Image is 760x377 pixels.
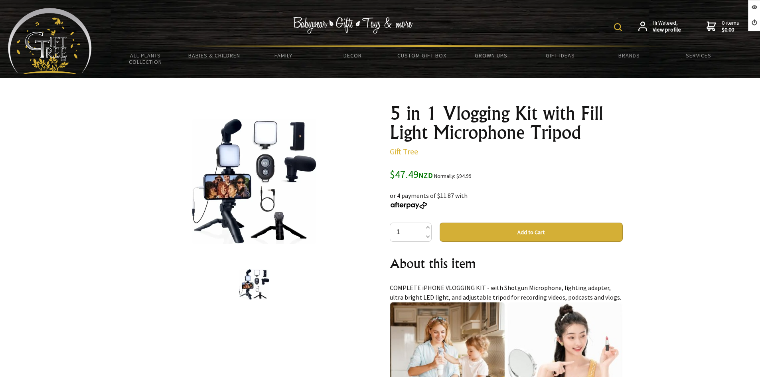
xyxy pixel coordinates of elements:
img: Babywear - Gifts - Toys & more [293,17,413,34]
a: Services [664,47,733,64]
a: Gift Ideas [525,47,594,64]
small: Normally: $94.99 [434,173,472,180]
img: 5 in 1 Vlogging Kit with Fill Light Microphone Tripod [239,269,269,300]
img: Babyware - Gifts - Toys and more... [8,8,92,74]
a: Custom Gift Box [387,47,456,64]
span: 0 items [722,19,739,34]
div: or 4 payments of $11.87 with [390,181,623,210]
a: Hi Waleed,View profile [638,20,681,34]
a: 0 items$0.00 [707,20,739,34]
span: $47.49 [390,168,433,181]
span: Hi Waleed, [653,20,681,34]
h1: 5 in 1 Vlogging Kit with Fill Light Microphone Tripod [390,104,623,142]
button: Add to Cart [440,223,623,242]
strong: $0.00 [722,26,739,34]
a: Decor [318,47,387,64]
strong: View profile [653,26,681,34]
span: NZD [418,171,433,180]
h2: About this item [390,254,623,273]
img: product search [614,23,622,31]
img: 5 in 1 Vlogging Kit with Fill Light Microphone Tripod [192,119,316,244]
a: Gift Tree [390,146,418,156]
img: Afterpay [390,202,428,209]
a: Family [249,47,318,64]
a: Babies & Children [180,47,249,64]
a: Grown Ups [456,47,525,64]
a: Brands [595,47,664,64]
a: All Plants Collection [111,47,180,70]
